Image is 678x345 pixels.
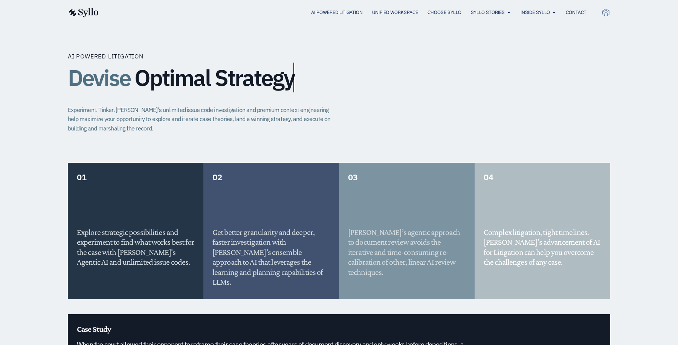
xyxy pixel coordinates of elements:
[77,324,111,334] span: Case Study
[428,9,461,16] a: Choose Syllo
[521,9,550,16] a: Inside Syllo
[114,9,586,16] div: Menu Toggle
[68,63,130,92] span: Devise
[372,9,418,16] a: Unified Workspace
[348,172,358,182] span: 03
[114,9,586,16] nav: Menu
[311,9,363,16] a: AI Powered Litigation
[212,227,330,287] h5: Get better granularity and deeper, faster investigation with [PERSON_NAME]’s ensemble approach to...
[484,172,493,182] span: 04
[471,9,505,16] a: Syllo Stories
[566,9,586,16] a: Contact
[77,227,194,267] h5: Explore strategic possibilities and experiment to find what works best for the case with [PERSON_...
[68,105,337,133] p: Experiment. Tinker. [PERSON_NAME]'s unlimited issue code investigation and premium context engine...
[134,65,294,90] span: Optimal Strategy
[68,52,144,61] p: AI Powered Litigation
[484,227,601,267] h5: Complex litigation, tight timelines. [PERSON_NAME]’s advancement of AI for Litigation can help yo...
[212,172,222,182] span: 02
[77,172,87,182] span: 01
[68,8,99,17] img: syllo
[348,227,466,277] h5: [PERSON_NAME]’s agentic approach to document review avoids the iterative and time-consuming re-ca...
